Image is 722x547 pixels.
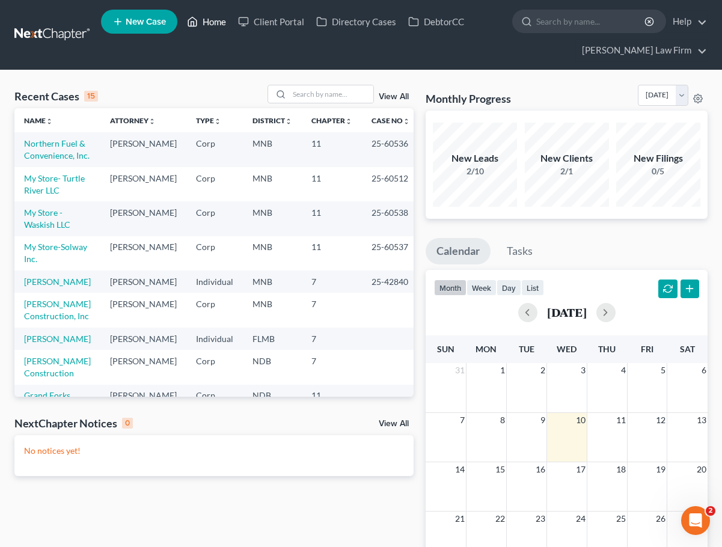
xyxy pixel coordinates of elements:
[345,118,352,125] i: unfold_more
[84,91,98,102] div: 15
[379,93,409,101] a: View All
[310,11,402,32] a: Directory Cases
[362,167,420,201] td: 25-60512
[186,350,243,384] td: Corp
[539,363,546,377] span: 2
[243,201,302,236] td: MNB
[557,344,577,354] span: Wed
[576,40,707,61] a: [PERSON_NAME] Law Firm
[521,280,544,296] button: list
[289,85,373,103] input: Search by name...
[426,238,491,264] a: Calendar
[24,173,85,195] a: My Store- Turtle River LLC
[494,512,506,526] span: 22
[372,116,410,125] a: Case Nounfold_more
[616,151,700,165] div: New Filings
[302,385,362,419] td: 11
[575,512,587,526] span: 24
[24,116,53,125] a: Nameunfold_more
[302,167,362,201] td: 11
[655,462,667,477] span: 19
[196,116,221,125] a: Typeunfold_more
[243,167,302,201] td: MNB
[186,270,243,293] td: Individual
[285,118,292,125] i: unfold_more
[122,418,133,429] div: 0
[232,11,310,32] a: Client Portal
[454,512,466,526] span: 21
[186,236,243,270] td: Corp
[499,413,506,427] span: 8
[499,363,506,377] span: 1
[616,165,700,177] div: 0/5
[302,270,362,293] td: 7
[700,363,708,377] span: 6
[459,413,466,427] span: 7
[402,11,470,32] a: DebtorCC
[362,201,420,236] td: 25-60538
[680,344,695,354] span: Sat
[243,270,302,293] td: MNB
[655,413,667,427] span: 12
[467,280,497,296] button: week
[186,167,243,201] td: Corp
[620,363,627,377] span: 4
[14,89,98,103] div: Recent Cases
[547,306,587,319] h2: [DATE]
[659,363,667,377] span: 5
[186,293,243,327] td: Corp
[496,238,543,264] a: Tasks
[497,280,521,296] button: day
[615,413,627,427] span: 11
[100,132,186,167] td: [PERSON_NAME]
[696,413,708,427] span: 13
[24,445,404,457] p: No notices yet!
[534,462,546,477] span: 16
[243,236,302,270] td: MNB
[252,116,292,125] a: Districtunfold_more
[696,462,708,477] span: 20
[362,270,420,293] td: 25-42840
[536,10,646,32] input: Search by name...
[681,506,710,535] iframe: Intercom live chat
[100,350,186,384] td: [PERSON_NAME]
[534,512,546,526] span: 23
[494,462,506,477] span: 15
[126,17,166,26] span: New Case
[24,138,90,160] a: Northern Fuel & Convenience, Inc.
[100,270,186,293] td: [PERSON_NAME]
[100,201,186,236] td: [PERSON_NAME]
[454,462,466,477] span: 14
[186,201,243,236] td: Corp
[14,416,133,430] div: NextChapter Notices
[214,118,221,125] i: unfold_more
[434,280,467,296] button: month
[426,91,511,106] h3: Monthly Progress
[302,201,362,236] td: 11
[148,118,156,125] i: unfold_more
[302,328,362,350] td: 7
[302,293,362,327] td: 7
[598,344,616,354] span: Thu
[100,293,186,327] td: [PERSON_NAME]
[302,132,362,167] td: 11
[379,420,409,428] a: View All
[615,512,627,526] span: 25
[46,118,53,125] i: unfold_more
[433,151,517,165] div: New Leads
[575,462,587,477] span: 17
[186,328,243,350] td: Individual
[311,116,352,125] a: Chapterunfold_more
[454,363,466,377] span: 31
[243,293,302,327] td: MNB
[110,116,156,125] a: Attorneyunfold_more
[302,350,362,384] td: 7
[181,11,232,32] a: Home
[362,236,420,270] td: 25-60537
[24,390,70,412] a: Grand Forks Clinic
[243,385,302,419] td: NDB
[24,334,91,344] a: [PERSON_NAME]
[525,165,609,177] div: 2/1
[655,512,667,526] span: 26
[186,132,243,167] td: Corp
